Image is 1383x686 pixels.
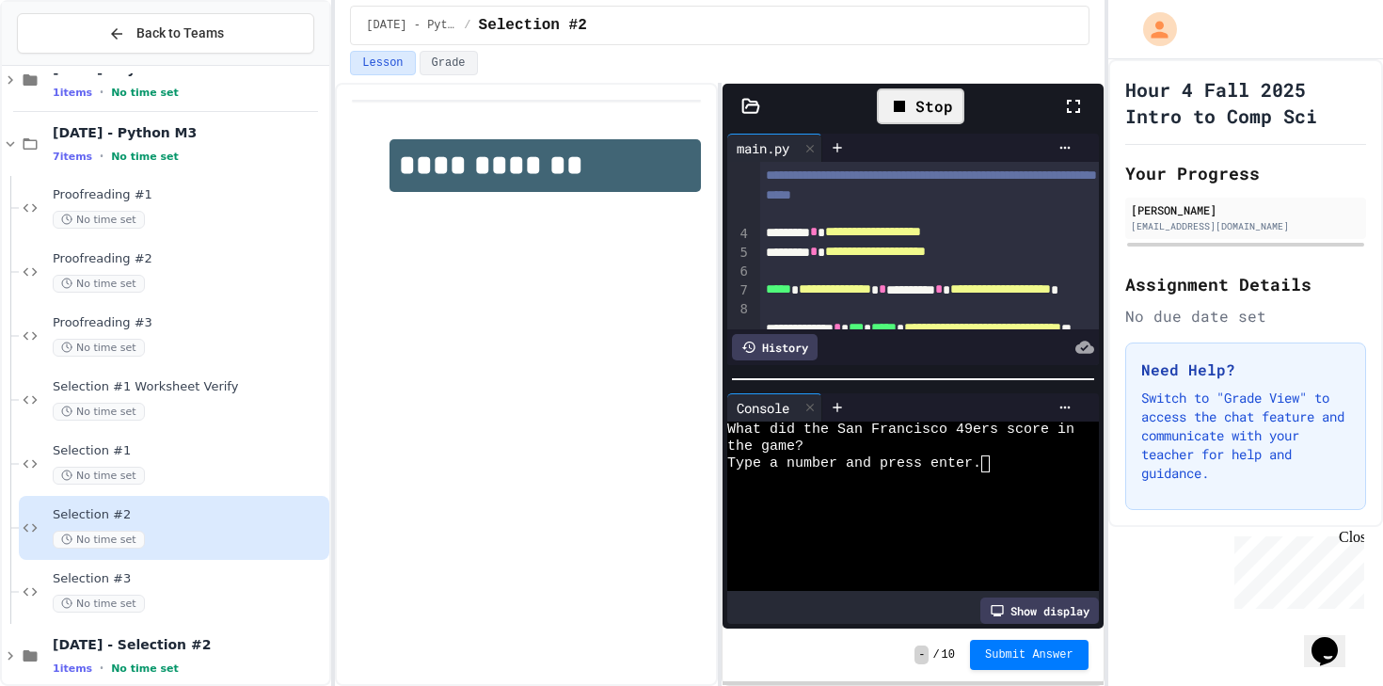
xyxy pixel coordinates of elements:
[985,647,1073,662] span: Submit Answer
[727,422,1074,439] span: What did the San Francisco 49ers score in
[100,149,103,164] span: •
[727,138,799,158] div: main.py
[420,51,478,75] button: Grade
[53,662,92,675] span: 1 items
[1227,529,1364,609] iframe: chat widget
[727,148,751,225] div: 3
[53,379,326,395] span: Selection #1 Worksheet Verify
[727,455,981,472] span: Type a number and press enter.
[1131,201,1360,218] div: [PERSON_NAME]
[1125,76,1366,129] h1: Hour 4 Fall 2025 Intro to Comp Sci
[877,88,964,124] div: Stop
[350,51,415,75] button: Lesson
[970,640,1089,670] button: Submit Answer
[17,13,314,54] button: Back to Teams
[942,647,955,662] span: 10
[727,281,751,300] div: 7
[53,87,92,99] span: 1 items
[111,87,179,99] span: No time set
[111,151,179,163] span: No time set
[1125,305,1366,327] div: No due date set
[53,315,326,331] span: Proofreading #3
[53,507,326,523] span: Selection #2
[727,393,822,422] div: Console
[111,662,179,675] span: No time set
[136,24,224,43] span: Back to Teams
[53,124,326,141] span: [DATE] - Python M3
[53,275,145,293] span: No time set
[1125,271,1366,297] h2: Assignment Details
[53,187,326,203] span: Proofreading #1
[1141,389,1350,483] p: Switch to "Grade View" to access the chat feature and communicate with your teacher for help and ...
[53,531,145,549] span: No time set
[53,403,145,421] span: No time set
[727,300,751,339] div: 8
[727,225,751,244] div: 4
[53,636,326,653] span: [DATE] - Selection #2
[1304,611,1364,667] iframe: chat widget
[914,646,929,664] span: -
[53,595,145,613] span: No time set
[727,263,751,281] div: 6
[727,439,803,455] span: the game?
[980,598,1099,624] div: Show display
[53,211,145,229] span: No time set
[8,8,130,120] div: Chat with us now!Close
[1141,359,1350,381] h3: Need Help?
[932,647,939,662] span: /
[53,251,326,267] span: Proofreading #2
[727,244,751,263] div: 5
[53,467,145,485] span: No time set
[100,85,103,100] span: •
[53,151,92,163] span: 7 items
[479,14,587,37] span: Selection #2
[464,18,470,33] span: /
[1123,8,1182,51] div: My Account
[53,443,326,459] span: Selection #1
[727,398,799,418] div: Console
[1125,160,1366,186] h2: Your Progress
[53,339,145,357] span: No time set
[1131,219,1360,233] div: [EMAIL_ADDRESS][DOMAIN_NAME]
[366,18,456,33] span: Sept 24 - Python M3
[727,134,822,162] div: main.py
[100,661,103,676] span: •
[53,571,326,587] span: Selection #3
[732,334,818,360] div: History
